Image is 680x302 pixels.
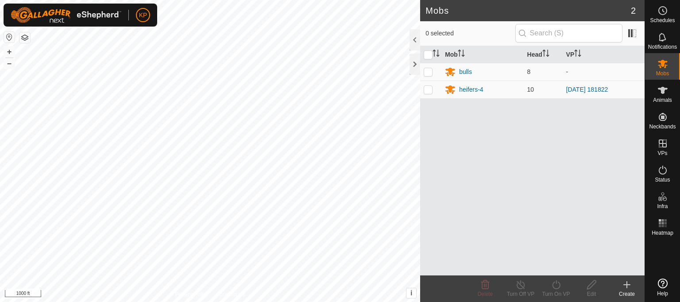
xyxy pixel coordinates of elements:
span: Help [657,291,668,296]
button: Map Layers [19,32,30,43]
span: Schedules [650,18,675,23]
span: Mobs [656,71,669,76]
button: i [406,288,416,298]
span: Delete [478,291,493,297]
span: Neckbands [649,124,676,129]
td: - [563,63,645,81]
span: Heatmap [652,230,673,236]
span: Animals [653,97,672,103]
span: 10 [527,86,534,93]
span: 2 [631,4,636,17]
div: heifers-4 [459,85,483,94]
a: [DATE] 181822 [566,86,608,93]
span: 8 [527,68,531,75]
div: Turn On VP [538,290,574,298]
p-sorticon: Activate to sort [542,51,549,58]
span: Infra [657,204,668,209]
span: 0 selected [425,29,515,38]
img: Gallagher Logo [11,7,121,23]
span: KP [139,11,147,20]
a: Help [645,275,680,300]
p-sorticon: Activate to sort [458,51,465,58]
h2: Mobs [425,5,631,16]
th: Head [524,46,563,63]
span: i [410,289,412,297]
th: VP [563,46,645,63]
a: Contact Us [219,290,245,298]
p-sorticon: Activate to sort [433,51,440,58]
input: Search (S) [515,24,622,43]
div: Edit [574,290,609,298]
th: Mob [441,46,523,63]
p-sorticon: Activate to sort [574,51,581,58]
div: Create [609,290,645,298]
button: – [4,58,15,69]
button: Reset Map [4,32,15,43]
span: Notifications [648,44,677,50]
div: bulls [459,67,472,77]
a: Privacy Policy [175,290,209,298]
button: + [4,46,15,57]
span: VPs [657,151,667,156]
div: Turn Off VP [503,290,538,298]
span: Status [655,177,670,182]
